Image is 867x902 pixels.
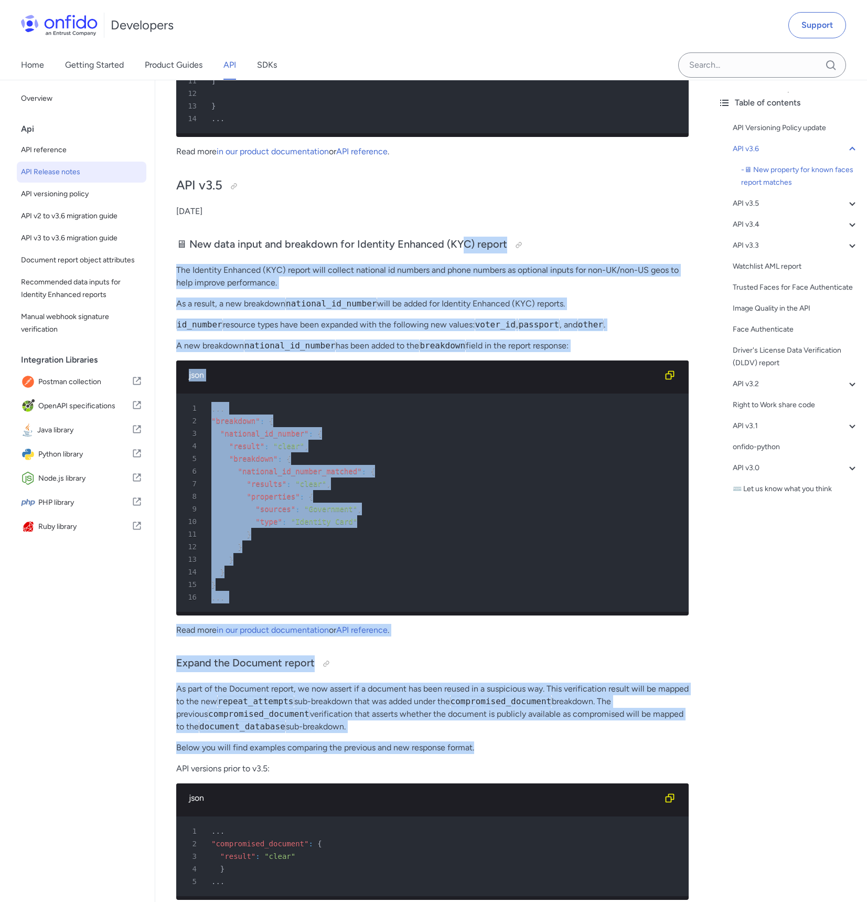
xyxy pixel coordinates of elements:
span: "properties" [247,492,299,501]
span: 7 [180,477,204,490]
span: : [260,417,264,425]
span: "breakdown" [229,454,278,463]
a: Overview [17,88,146,109]
span: API reference [21,144,142,156]
button: Copy code snippet button [659,365,680,386]
h3: Expand the Document report [176,655,689,672]
a: in our product documentation [217,146,329,156]
span: "breakdown" [211,417,260,425]
a: API Release notes [17,162,146,183]
a: ⌨️ Let us know what you think [733,483,859,495]
span: API v2 to v3.6 migration guide [21,210,142,222]
span: API versioning policy [21,188,142,200]
a: Manual webhook signature verification [17,306,146,340]
span: } [238,543,242,551]
a: API v2 to v3.6 migration guide [17,206,146,227]
span: "Identity Card" [291,517,357,526]
span: 13 [180,553,204,566]
p: Below you will find examples comparing the previous and new response format. [176,741,689,754]
a: Support [788,12,846,38]
span: ] [211,77,216,85]
a: Face Authenticate [733,323,859,336]
span: "result" [220,852,255,861]
a: IconNode.js libraryNode.js library [17,467,146,490]
input: Onfido search input field [678,52,846,78]
span: Postman collection [38,375,132,389]
img: IconRuby library [21,519,38,534]
span: API v3 to v3.6 migration guide [21,232,142,245]
span: 5 [180,875,204,888]
a: Product Guides [145,50,202,80]
span: "compromised_document" [211,840,308,848]
div: API v3.4 [733,218,859,231]
a: onfido-python [733,441,859,453]
span: 1 [180,402,204,415]
p: The Identity Enhanced (KYC) report will collect national id numbers and phone numbers as optional... [176,264,689,289]
span: 9 [180,503,204,515]
span: 8 [180,490,204,503]
div: json [189,792,659,804]
span: 2 [180,837,204,850]
span: 6 [180,465,204,477]
span: ... [211,593,224,601]
img: IconNode.js library [21,471,38,486]
a: Getting Started [65,50,124,80]
a: -🖥 New property for known faces report matches [741,164,859,189]
a: Right to Work share code [733,399,859,411]
button: Copy code snippet button [659,788,680,809]
span: 14 [180,566,204,578]
span: 3 [180,850,204,863]
a: API v3.5 [733,197,859,210]
span: , [304,442,308,450]
span: ... [211,877,224,886]
img: IconPostman collection [21,375,38,389]
span: 16 [180,591,204,603]
span: } [211,102,216,110]
a: IconJava libraryJava library [17,419,146,442]
span: : [300,492,304,501]
a: API v3.2 [733,378,859,390]
a: Image Quality in the API [733,302,859,315]
a: API reference [336,146,388,156]
p: Read more or . [176,145,689,158]
span: 2 [180,415,204,427]
span: Overview [21,92,142,105]
span: , [357,505,361,513]
span: ... [211,827,224,835]
span: : [362,467,366,475]
span: "national_id_number_matched" [238,467,362,475]
a: Document report object attributes [17,250,146,271]
span: "result" [229,442,264,450]
a: API v3.3 [733,239,859,252]
span: { [317,429,322,438]
span: : [308,429,313,438]
code: document_database [199,721,286,732]
div: Integration Libraries [21,349,151,370]
a: API [223,50,236,80]
a: IconPython libraryPython library [17,443,146,466]
a: API v3 to v3.6 migration guide [17,228,146,249]
code: other [577,319,604,330]
div: API Versioning Policy update [733,122,859,134]
span: 3 [180,427,204,440]
code: breakdown [419,340,466,351]
span: } [247,530,251,538]
code: passport [518,319,560,330]
span: "clear" [264,852,295,861]
span: , [326,480,330,488]
span: 11 [180,75,204,87]
a: in our product documentation [217,625,329,635]
span: Recommended data inputs for Identity Enhanced reports [21,276,142,301]
a: IconPHP libraryPHP library [17,491,146,514]
p: As a result, a new breakdown will be added for Identity Enhanced (KYC) reports. [176,298,689,310]
a: Trusted Faces for Face Authenticate [733,281,859,294]
span: Manual webhook signature verification [21,311,142,336]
